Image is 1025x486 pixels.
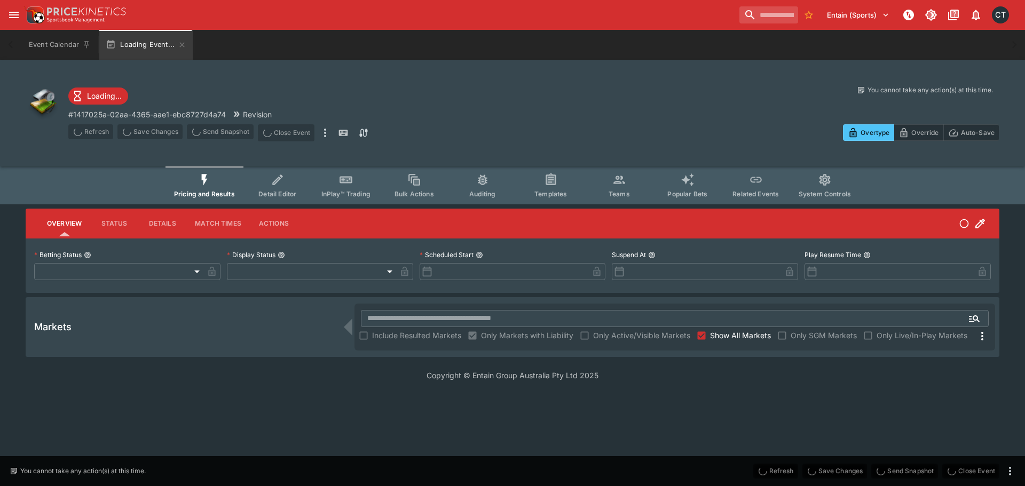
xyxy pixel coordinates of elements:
[609,190,630,198] span: Teams
[420,250,474,259] p: Scheduled Start
[250,211,298,236] button: Actions
[34,250,82,259] p: Betting Status
[800,6,817,23] button: No Bookmarks
[965,309,984,328] button: Open
[372,330,461,341] span: Include Resulted Markets
[976,330,989,342] svg: More
[966,5,985,25] button: Notifications
[805,250,861,259] p: Play Resume Time
[227,250,275,259] p: Display Status
[481,330,573,341] span: Only Markets with Liability
[943,124,999,141] button: Auto-Save
[47,7,126,15] img: PriceKinetics
[20,466,146,476] p: You cannot take any action(s) at this time.
[739,6,798,23] input: search
[68,109,226,120] p: Copy To Clipboard
[23,4,45,26] img: PriceKinetics Logo
[732,190,779,198] span: Related Events
[99,30,193,60] button: Loading Event...
[534,190,567,198] span: Templates
[243,109,272,120] p: Revision
[899,5,918,25] button: NOT Connected to PK
[843,124,894,141] button: Overtype
[799,190,851,198] span: System Controls
[868,85,993,95] p: You cannot take any action(s) at this time.
[22,30,97,60] button: Event Calendar
[863,251,871,259] button: Play Resume Time
[861,127,889,138] p: Overtype
[710,330,771,341] span: Show All Markets
[138,211,186,236] button: Details
[667,190,707,198] span: Popular Bets
[1004,465,1016,477] button: more
[26,85,60,119] img: other.png
[612,250,646,259] p: Suspend At
[90,211,138,236] button: Status
[944,5,963,25] button: Documentation
[791,330,857,341] span: Only SGM Markets
[47,18,105,22] img: Sportsbook Management
[84,251,91,259] button: Betting Status
[476,251,483,259] button: Scheduled Start
[877,330,967,341] span: Only Live/In-Play Markets
[894,124,943,141] button: Override
[165,166,860,204] div: Event type filters
[911,127,939,138] p: Override
[321,190,370,198] span: InPlay™ Trading
[961,127,995,138] p: Auto-Save
[319,124,332,141] button: more
[395,190,434,198] span: Bulk Actions
[87,90,122,101] p: Loading...
[258,190,296,198] span: Detail Editor
[821,6,896,23] button: Select Tenant
[992,6,1009,23] div: Cameron Tarver
[593,330,690,341] span: Only Active/Visible Markets
[989,3,1012,27] button: Cameron Tarver
[648,251,656,259] button: Suspend At
[843,124,999,141] div: Start From
[4,5,23,25] button: open drawer
[278,251,285,259] button: Display Status
[469,190,495,198] span: Auditing
[921,5,941,25] button: Toggle light/dark mode
[38,211,90,236] button: Overview
[186,211,250,236] button: Match Times
[34,321,72,333] h5: Markets
[174,190,235,198] span: Pricing and Results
